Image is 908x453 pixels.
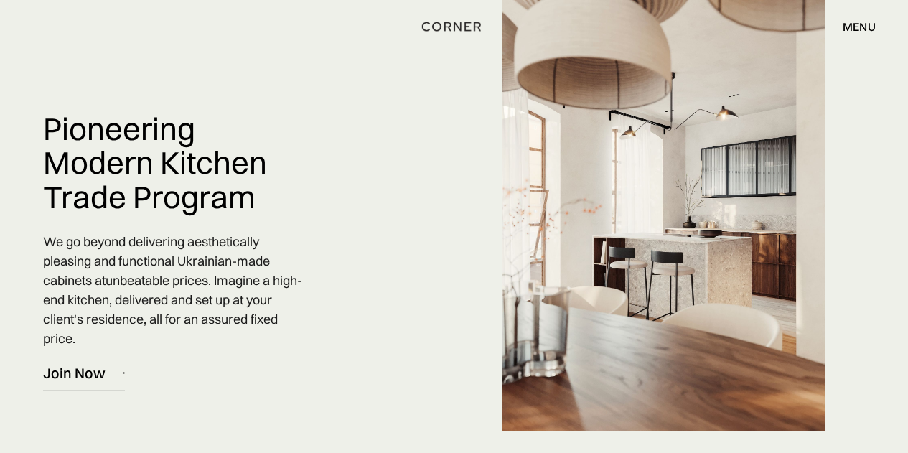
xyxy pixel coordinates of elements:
[843,21,876,32] div: menu
[106,272,208,289] a: unbeatable prices
[43,112,306,214] h1: Pioneering Modern Kitchen Trade Program
[420,17,488,36] a: home
[43,232,306,348] p: We go beyond delivering aesthetically pleasing and functional Ukrainian-made cabinets at . Imagin...
[43,355,125,391] a: Join Now
[43,363,106,383] div: Join Now
[828,14,876,39] div: menu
